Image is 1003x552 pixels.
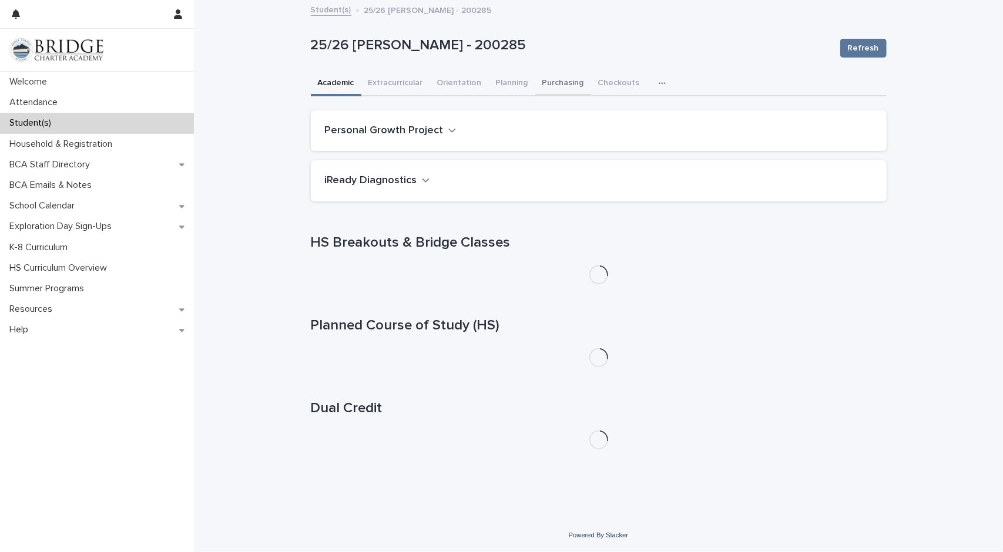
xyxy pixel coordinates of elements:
[5,97,67,108] p: Attendance
[311,317,887,334] h1: Planned Course of Study (HS)
[325,124,457,137] button: Personal Growth Project
[325,174,430,187] button: iReady Diagnostics
[5,159,99,170] p: BCA Staff Directory
[5,200,84,211] p: School Calendar
[5,117,61,129] p: Student(s)
[5,304,62,315] p: Resources
[5,324,38,335] p: Help
[848,42,879,54] span: Refresh
[5,242,77,253] p: K-8 Curriculum
[591,72,647,96] button: Checkouts
[569,531,628,538] a: Powered By Stacker
[5,76,56,87] p: Welcome
[5,262,116,274] p: HS Curriculum Overview
[311,400,887,417] h1: Dual Credit
[5,283,93,294] p: Summer Programs
[361,72,430,96] button: Extracurricular
[5,221,121,232] p: Exploration Day Sign-Ups
[311,234,887,251] h1: HS Breakouts & Bridge Classes
[535,72,591,96] button: Purchasing
[311,2,351,16] a: Student(s)
[5,139,122,150] p: Household & Registration
[840,39,887,58] button: Refresh
[311,37,831,54] p: 25/26 [PERSON_NAME] - 200285
[311,72,361,96] button: Academic
[364,3,492,16] p: 25/26 [PERSON_NAME] - 200285
[489,72,535,96] button: Planning
[9,38,103,62] img: V1C1m3IdTEidaUdm9Hs0
[325,124,444,137] h2: Personal Growth Project
[325,174,417,187] h2: iReady Diagnostics
[5,180,101,191] p: BCA Emails & Notes
[430,72,489,96] button: Orientation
